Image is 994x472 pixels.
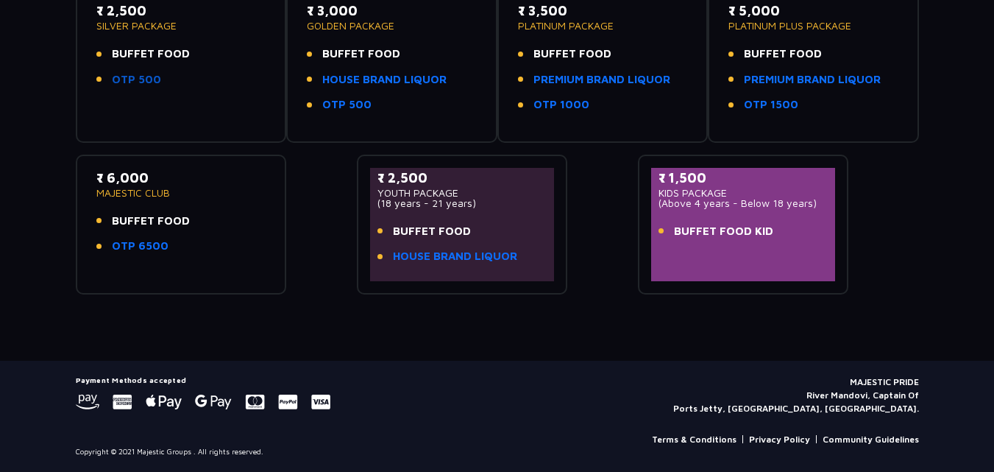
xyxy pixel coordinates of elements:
[533,46,611,63] span: BUFFET FOOD
[307,1,477,21] p: ₹ 3,000
[393,223,471,240] span: BUFFET FOOD
[658,198,828,208] p: (Above 4 years - Below 18 years)
[393,248,517,265] a: HOUSE BRAND LIQUOR
[96,21,266,31] p: SILVER PACKAGE
[307,21,477,31] p: GOLDEN PACKAGE
[76,446,263,457] p: Copyright © 2021 Majestic Groups . All rights reserved.
[112,213,190,230] span: BUFFET FOOD
[322,46,400,63] span: BUFFET FOOD
[322,96,372,113] a: OTP 500
[322,71,447,88] a: HOUSE BRAND LIQUOR
[728,1,898,21] p: ₹ 5,000
[112,46,190,63] span: BUFFET FOOD
[96,168,266,188] p: ₹ 6,000
[652,433,736,446] a: Terms & Conditions
[112,71,161,88] a: OTP 500
[96,1,266,21] p: ₹ 2,500
[377,188,547,198] p: YOUTH PACKAGE
[377,168,547,188] p: ₹ 2,500
[76,376,330,384] h5: Payment Methods accepted
[112,238,168,255] a: OTP 6500
[658,168,828,188] p: ₹ 1,500
[749,433,810,446] a: Privacy Policy
[658,188,828,198] p: KIDS PACKAGE
[518,1,688,21] p: ₹ 3,500
[96,188,266,198] p: MAJESTIC CLUB
[744,71,881,88] a: PREMIUM BRAND LIQUOR
[744,46,822,63] span: BUFFET FOOD
[673,376,919,415] p: MAJESTIC PRIDE River Mandovi, Captain Of Ports Jetty, [GEOGRAPHIC_DATA], [GEOGRAPHIC_DATA].
[744,96,798,113] a: OTP 1500
[728,21,898,31] p: PLATINUM PLUS PACKAGE
[533,71,670,88] a: PREMIUM BRAND LIQUOR
[533,96,589,113] a: OTP 1000
[518,21,688,31] p: PLATINUM PACKAGE
[823,433,919,446] a: Community Guidelines
[377,198,547,208] p: (18 years - 21 years)
[674,223,773,240] span: BUFFET FOOD KID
